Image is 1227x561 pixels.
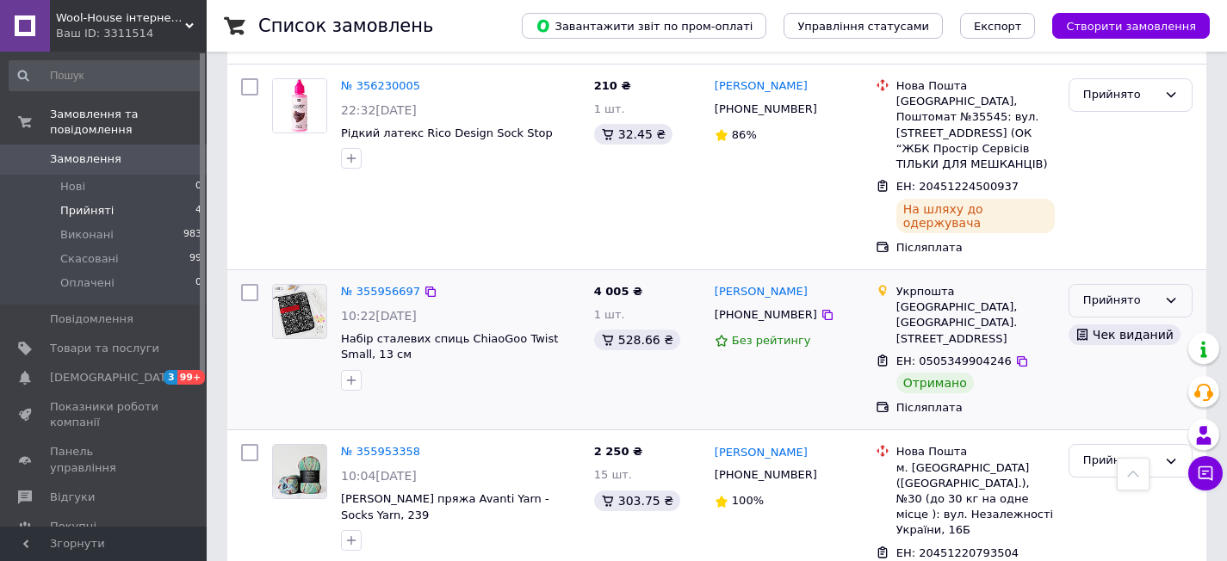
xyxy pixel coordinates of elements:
[594,445,642,458] span: 2 250 ₴
[715,284,808,300] a: [PERSON_NAME]
[896,199,1055,233] div: На шляху до одержувача
[594,330,680,350] div: 528.66 ₴
[1083,452,1157,470] div: Прийнято
[896,400,1055,416] div: Післяплата
[341,492,549,521] a: [PERSON_NAME] пряжа Avanti Yarn - Socks Yarn, 239
[60,227,114,243] span: Виконані
[56,10,185,26] span: Wool-House інтернет-магазин шкарпеткової пряжі
[784,13,943,39] button: Управління статусами
[896,299,1055,347] div: [GEOGRAPHIC_DATA], [GEOGRAPHIC_DATA]. [STREET_ADDRESS]
[896,373,974,393] div: Отримано
[594,285,642,298] span: 4 005 ₴
[732,334,811,347] span: Без рейтингу
[50,490,95,505] span: Відгуки
[341,332,558,361] a: Набір сталевих спиць ChiaoGoo Twist Small, 13 см
[715,445,808,461] a: [PERSON_NAME]
[896,180,1019,193] span: ЕН: 20451224500937
[177,370,206,385] span: 99+
[60,251,119,267] span: Скасовані
[896,546,1019,559] span: ЕН: 20451220793504
[341,103,417,117] span: 22:32[DATE]
[1035,19,1210,32] a: Створити замовлення
[164,370,177,385] span: 3
[189,251,201,267] span: 99
[60,275,115,291] span: Оплачені
[522,13,766,39] button: Завантажити звіт по пром-оплаті
[1066,20,1196,33] span: Створити замовлення
[50,107,207,138] span: Замовлення та повідомлення
[974,20,1022,33] span: Експорт
[273,445,326,498] img: Фото товару
[50,519,96,534] span: Покупці
[183,227,201,243] span: 983
[195,275,201,291] span: 0
[594,102,625,115] span: 1 шт.
[896,284,1055,299] div: Укрпошта
[1083,86,1157,104] div: Прийнято
[594,468,632,481] span: 15 шт.
[341,309,417,323] span: 10:22[DATE]
[341,79,420,92] a: № 356230005
[341,445,420,458] a: № 355953358
[594,308,625,321] span: 1 шт.
[1188,456,1223,490] button: Чат з покупцем
[341,285,420,298] a: № 355956697
[50,444,159,475] span: Панель управління
[711,464,821,486] div: [PHONE_NUMBER]
[60,203,114,219] span: Прийняті
[273,79,326,133] img: Фото товару
[594,124,672,145] div: 32.45 ₴
[341,126,553,139] a: Рідкий латекс Rico Design Sock Stop
[715,78,808,95] a: [PERSON_NAME]
[9,60,203,91] input: Пошук
[896,78,1055,94] div: Нова Пошта
[1069,324,1181,345] div: Чек виданий
[50,341,159,356] span: Товари та послуги
[896,444,1055,459] div: Нова Пошта
[536,18,753,34] span: Завантажити звіт по пром-оплаті
[272,78,327,133] a: Фото товару
[797,20,929,33] span: Управління статусами
[50,311,133,327] span: Повідомлення
[594,79,631,92] span: 210 ₴
[50,399,159,430] span: Показники роботи компанії
[273,285,326,338] img: Фото товару
[594,490,680,511] div: 303.75 ₴
[50,151,121,167] span: Замовлення
[711,98,821,120] div: [PHONE_NUMBER]
[341,469,417,483] span: 10:04[DATE]
[195,203,201,219] span: 4
[272,284,327,339] a: Фото товару
[896,240,1055,256] div: Післяплата
[50,370,177,385] span: [DEMOGRAPHIC_DATA]
[896,94,1055,172] div: [GEOGRAPHIC_DATA], Поштомат №35545: вул. [STREET_ADDRESS] (ОК “ЖБК Простір Сервісів ТІЛЬКИ ДЛЯ МЕ...
[1052,13,1210,39] button: Створити замовлення
[711,304,821,326] div: [PHONE_NUMBER]
[896,354,1012,367] span: ЕН: 0505349904246
[1083,292,1157,310] div: Прийнято
[732,128,757,141] span: 86%
[272,444,327,499] a: Фото товару
[960,13,1036,39] button: Експорт
[732,494,764,507] span: 100%
[258,15,433,36] h1: Список замовлень
[195,179,201,194] span: 0
[56,26,207,41] div: Ваш ID: 3311514
[60,179,85,194] span: Нові
[896,460,1055,539] div: м. [GEOGRAPHIC_DATA] ([GEOGRAPHIC_DATA].), №30 (до 30 кг на одне місце ): вул. Незалежності Украї...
